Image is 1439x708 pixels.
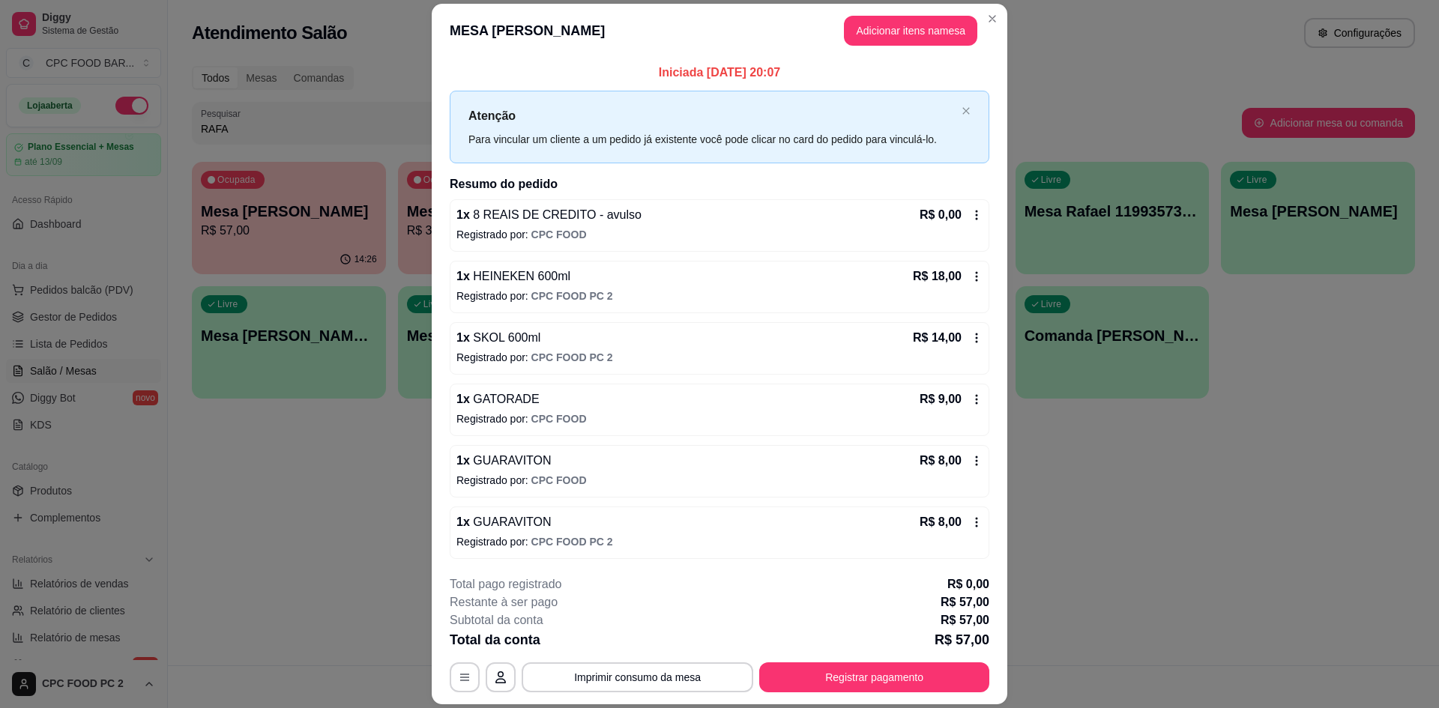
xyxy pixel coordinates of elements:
[531,351,613,363] span: CPC FOOD PC 2
[844,16,977,46] button: Adicionar itens namesa
[941,611,989,629] p: R$ 57,00
[470,515,552,528] span: GUARAVITON
[450,175,989,193] h2: Resumo do pedido
[450,575,561,593] p: Total pago registrado
[456,329,540,347] p: 1 x
[456,534,983,549] p: Registrado por:
[456,390,540,408] p: 1 x
[456,267,570,285] p: 1 x
[450,593,558,611] p: Restante à ser pago
[450,611,543,629] p: Subtotal da conta
[456,227,983,242] p: Registrado por:
[470,208,642,221] span: 8 REAIS DE CREDITO - avulso
[913,267,962,285] p: R$ 18,00
[470,270,570,282] span: HEINEKEN 600ml
[468,131,956,148] div: Para vincular um cliente a um pedido já existente você pode clicar no card do pedido para vinculá...
[470,393,540,405] span: GATORADE
[456,513,552,531] p: 1 x
[947,575,989,593] p: R$ 0,00
[531,229,587,240] span: CPC FOOD
[531,474,587,486] span: CPC FOOD
[935,629,989,650] p: R$ 57,00
[980,7,1004,31] button: Close
[468,106,956,125] p: Atenção
[759,662,989,692] button: Registrar pagamento
[450,64,989,82] p: Iniciada [DATE] 20:07
[913,329,962,347] p: R$ 14,00
[470,454,552,467] span: GUARAVITON
[941,593,989,611] p: R$ 57,00
[962,106,971,115] span: close
[432,4,1007,58] header: MESA [PERSON_NAME]
[962,106,971,116] button: close
[456,473,983,488] p: Registrado por:
[456,288,983,303] p: Registrado por:
[456,350,983,365] p: Registrado por:
[456,411,983,426] p: Registrado por:
[522,662,753,692] button: Imprimir consumo da mesa
[456,206,642,224] p: 1 x
[456,452,552,470] p: 1 x
[920,206,962,224] p: R$ 0,00
[920,452,962,470] p: R$ 8,00
[531,290,613,302] span: CPC FOOD PC 2
[450,629,540,650] p: Total da conta
[920,390,962,408] p: R$ 9,00
[920,513,962,531] p: R$ 8,00
[531,536,613,548] span: CPC FOOD PC 2
[470,331,541,344] span: SKOL 600ml
[531,413,587,425] span: CPC FOOD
